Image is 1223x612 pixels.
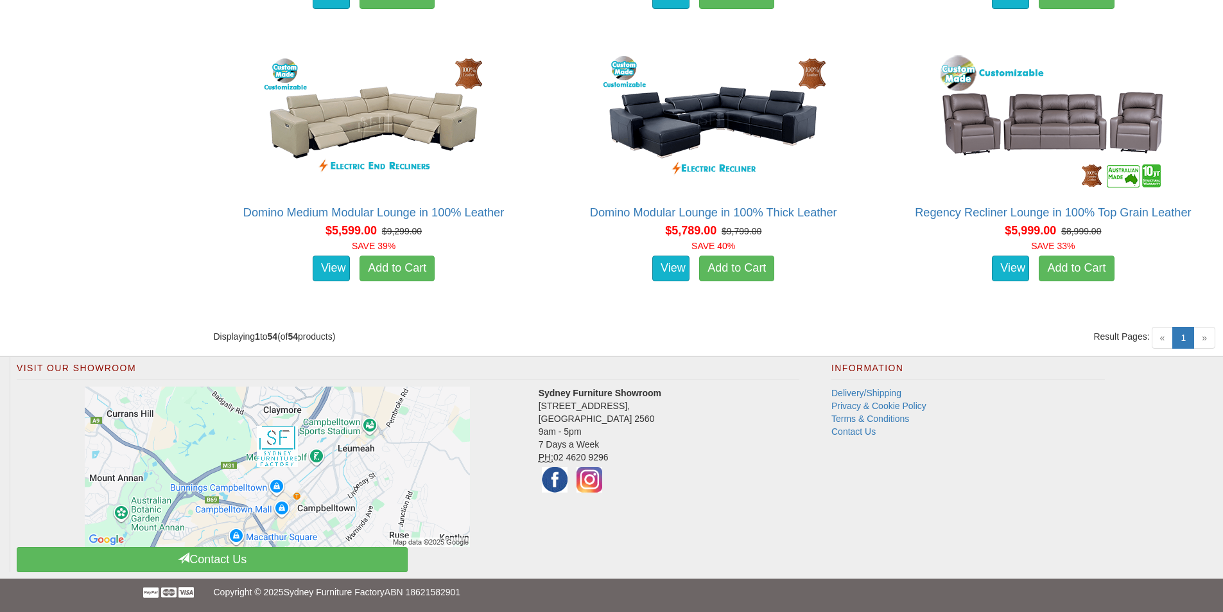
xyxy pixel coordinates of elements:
[539,464,571,496] img: Facebook
[213,579,1009,606] p: Copyright © 2025 ABN 18621582901
[573,464,605,496] img: Instagram
[26,387,529,547] a: Click to activate map
[17,547,408,572] a: Contact Us
[1039,256,1114,281] a: Add to Cart
[699,256,774,281] a: Add to Cart
[360,256,435,281] a: Add to Cart
[204,330,713,343] div: Displaying to (of products)
[382,226,422,236] del: $9,299.00
[1061,226,1101,236] del: $8,999.00
[992,256,1029,281] a: View
[590,206,837,219] a: Domino Modular Lounge in 100% Thick Leather
[1005,224,1056,237] span: $5,999.00
[284,587,385,597] a: Sydney Furniture Factory
[915,206,1191,219] a: Regency Recliner Lounge in 100% Top Grain Leather
[313,256,350,281] a: View
[598,52,829,193] img: Domino Modular Lounge in 100% Thick Leather
[1152,327,1174,349] span: «
[722,226,761,236] del: $9,799.00
[831,414,909,424] a: Terms & Conditions
[1093,330,1149,343] span: Result Pages:
[1193,327,1215,349] span: »
[258,52,489,193] img: Domino Medium Modular Lounge in 100% Leather
[652,256,690,281] a: View
[539,388,661,398] strong: Sydney Furniture Showroom
[268,331,278,342] strong: 54
[255,331,260,342] strong: 1
[691,241,735,251] font: SAVE 40%
[831,426,876,437] a: Contact Us
[665,224,716,237] span: $5,789.00
[352,241,395,251] font: SAVE 39%
[17,363,799,380] h2: Visit Our Showroom
[831,388,901,398] a: Delivery/Shipping
[243,206,504,219] a: Domino Medium Modular Lounge in 100% Leather
[1031,241,1075,251] font: SAVE 33%
[288,331,298,342] strong: 54
[831,363,1105,380] h2: Information
[539,452,553,463] abbr: Phone
[85,387,470,547] img: Click to activate map
[325,224,377,237] span: $5,599.00
[937,52,1168,193] img: Regency Recliner Lounge in 100% Top Grain Leather
[1172,327,1194,349] a: 1
[831,401,926,411] a: Privacy & Cookie Policy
